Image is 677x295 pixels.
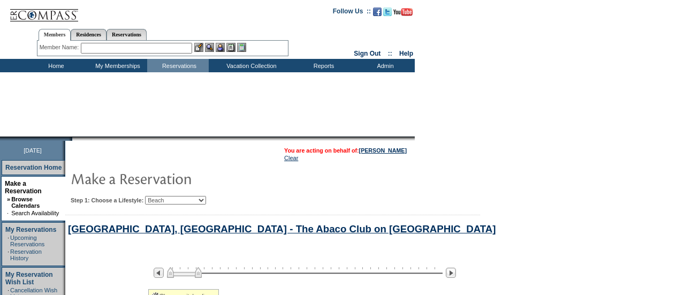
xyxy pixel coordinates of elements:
td: · [7,248,9,261]
td: Vacation Collection [209,59,292,72]
img: View [205,43,214,52]
a: Become our fan on Facebook [373,11,382,17]
a: Help [399,50,413,57]
td: Reservations [147,59,209,72]
td: Home [24,59,86,72]
a: Members [39,29,71,41]
b: » [7,196,10,202]
img: promoShadowLeftCorner.gif [69,137,72,141]
img: Next [446,268,456,278]
img: Subscribe to our YouTube Channel [393,8,413,16]
td: · [7,235,9,247]
img: b_calculator.gif [237,43,246,52]
a: My Reservation Wish List [5,271,53,286]
a: Reservations [107,29,147,40]
a: [PERSON_NAME] [359,147,407,154]
td: Follow Us :: [333,6,371,19]
img: blank.gif [72,137,73,141]
img: Become our fan on Facebook [373,7,382,16]
a: My Reservations [5,226,56,233]
div: Member Name: [40,43,81,52]
a: Search Availability [11,210,59,216]
span: [DATE] [24,147,42,154]
b: Step 1: Choose a Lifestyle: [71,197,143,203]
img: Follow us on Twitter [383,7,392,16]
span: You are acting on behalf of: [284,147,407,154]
a: Make a Reservation [5,180,42,195]
a: Follow us on Twitter [383,11,392,17]
td: · [7,210,10,216]
a: Reservation Home [5,164,62,171]
a: Reservation History [10,248,42,261]
img: b_edit.gif [194,43,203,52]
a: Sign Out [354,50,381,57]
a: Subscribe to our YouTube Channel [393,11,413,17]
a: Browse Calendars [11,196,40,209]
a: [GEOGRAPHIC_DATA], [GEOGRAPHIC_DATA] - The Abaco Club on [GEOGRAPHIC_DATA] [68,223,496,235]
td: Admin [353,59,415,72]
img: pgTtlMakeReservation.gif [71,168,285,189]
td: My Memberships [86,59,147,72]
img: Reservations [226,43,235,52]
td: Reports [292,59,353,72]
span: :: [388,50,392,57]
a: Upcoming Reservations [10,235,44,247]
img: Impersonate [216,43,225,52]
img: Previous [154,268,164,278]
a: Residences [71,29,107,40]
a: Clear [284,155,298,161]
